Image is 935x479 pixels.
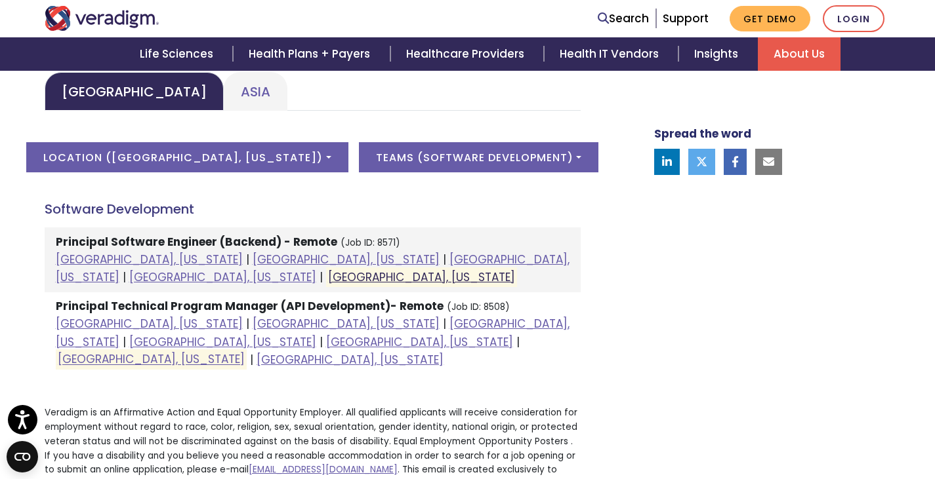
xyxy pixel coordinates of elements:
a: Support [663,10,709,26]
h4: Software Development [45,201,581,217]
a: Health IT Vendors [544,37,678,71]
img: Veradigm logo [45,6,159,31]
a: Get Demo [730,6,810,31]
a: Insights [678,37,758,71]
a: Search [598,10,649,28]
a: [GEOGRAPHIC_DATA] [45,72,224,111]
span: | [246,316,249,332]
a: [GEOGRAPHIC_DATA], [US_STATE] [257,352,444,368]
span: | [320,334,323,350]
strong: Principal Technical Program Manager (API Development)- Remote [56,298,444,314]
span: | [250,352,253,368]
strong: Principal Software Engineer (Backend) - Remote [56,234,337,250]
span: | [516,334,520,350]
span: | [443,316,446,332]
a: Asia [224,72,287,111]
a: Life Sciences [124,37,233,71]
a: [GEOGRAPHIC_DATA], [US_STATE] [56,316,243,332]
span: | [123,269,126,285]
a: Healthcare Providers [390,37,544,71]
a: [GEOGRAPHIC_DATA], [US_STATE] [58,352,245,368]
a: Login [823,5,884,32]
a: Health Plans + Payers [233,37,390,71]
small: (Job ID: 8508) [447,301,510,313]
a: [GEOGRAPHIC_DATA], [US_STATE] [56,252,570,285]
a: [GEOGRAPHIC_DATA], [US_STATE] [253,316,440,332]
span: | [246,252,249,267]
a: About Us [758,37,841,71]
small: (Job ID: 8571) [341,237,400,249]
span: | [320,269,323,285]
a: [GEOGRAPHIC_DATA], [US_STATE] [326,334,513,350]
span: | [123,334,126,350]
a: [GEOGRAPHIC_DATA], [US_STATE] [253,252,440,267]
a: [GEOGRAPHIC_DATA], [US_STATE] [129,334,316,350]
strong: Spread the word [654,126,751,142]
a: [GEOGRAPHIC_DATA], [US_STATE] [129,269,316,285]
button: Open CMP widget [7,441,38,472]
a: [GEOGRAPHIC_DATA], [US_STATE] [328,269,515,285]
a: [GEOGRAPHIC_DATA], [US_STATE] [56,252,243,267]
button: Teams (Software Development) [359,142,598,172]
a: [EMAIL_ADDRESS][DOMAIN_NAME] [249,463,398,476]
button: Location ([GEOGRAPHIC_DATA], [US_STATE]) [26,142,348,172]
span: | [443,252,446,267]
